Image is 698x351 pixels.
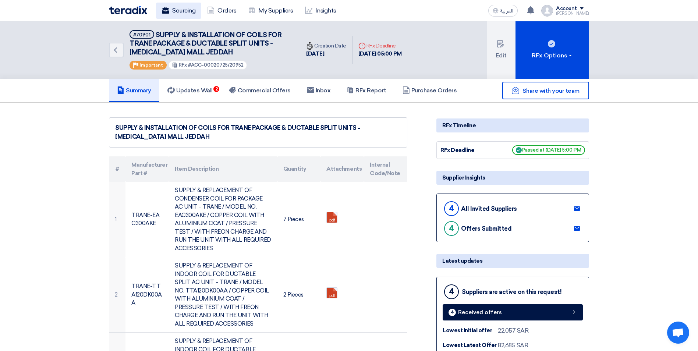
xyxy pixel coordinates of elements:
[339,79,394,102] a: RFx Report
[125,257,169,333] td: TRANE-TTA120DK00AA
[440,146,496,155] div: RFx Deadline
[394,79,465,102] a: Purchase Orders
[444,201,459,216] div: 4
[109,79,159,102] a: Summary
[458,310,502,315] span: Received offers
[167,87,213,94] h5: Updates Wall
[109,182,125,257] td: 1
[277,257,321,333] td: 2 Pieces
[443,326,498,335] div: Lowest Initial offer
[667,322,689,344] a: Open chat
[130,30,291,57] h5: SUPPLY & INSTALLATION OF COILS FOR TRANE PACKAGE & DUCTABLE SPLIT UNITS - YASMIN MALL JEDDAH
[179,62,187,68] span: RFx
[169,156,277,182] th: Item Description
[487,21,515,79] button: Edit
[306,42,346,50] div: Creation Date
[436,171,589,185] div: Supplier Insights
[133,32,150,37] div: #70901
[299,3,342,19] a: Insights
[556,11,589,15] div: [PERSON_NAME]
[169,182,277,257] td: SUPPLY & REPLACEMENT OF CONDENSER COIL FOR PACKAGE AC UNIT - TRANE / MODEL NO. EAC300AKE / COPPER...
[515,21,589,79] button: RFx Options
[443,341,498,350] div: Lowest Latest Offer
[306,50,346,58] div: [DATE]
[115,124,401,141] div: SUPPLY & INSTALLATION OF COILS FOR TRANE PACKAGE & DUCTABLE SPLIT UNITS - [MEDICAL_DATA] MALL JEDDAH
[364,156,407,182] th: Internal Code/Note
[461,205,517,212] div: All Invited Suppliers
[277,156,321,182] th: Quantity
[436,118,589,132] div: RFx Timeline
[488,5,518,17] button: العربية
[541,5,553,17] img: profile_test.png
[462,288,561,295] div: Suppliers are active on this request!
[358,42,402,50] div: RFx Deadline
[498,326,528,335] div: 22,057 SAR
[556,6,577,12] div: Account
[213,86,219,92] span: 2
[498,341,528,350] div: 82,685 SAR
[109,257,125,333] td: 2
[139,63,163,68] span: Important
[347,87,386,94] h5: RFx Report
[242,3,299,19] a: My Suppliers
[156,3,201,19] a: Sourcing
[125,156,169,182] th: Manufacturer Part #
[320,156,364,182] th: Attachments
[512,145,585,155] span: Passed at [DATE] 5:00 PM
[277,182,321,257] td: 7 Pieces
[229,87,291,94] h5: Commercial Offers
[169,257,277,333] td: SUPPLY & REPLACEMENT OF INDOOR COIL FOR DUCTABLE SPLIT AC UNIT - TRANE / MODEL NO. TTA120DK00AA /...
[358,50,402,58] div: [DATE] 05:00 PM
[436,254,589,268] div: Latest updates
[443,304,583,320] a: 4 Received offers
[444,284,459,299] div: 4
[159,79,221,102] a: Updates Wall2
[221,79,299,102] a: Commercial Offers
[130,31,281,56] span: SUPPLY & INSTALLATION OF COILS FOR TRANE PACKAGE & DUCTABLE SPLIT UNITS - [MEDICAL_DATA] MALL JEDDAH
[444,221,459,236] div: 4
[461,225,511,232] div: Offers Submitted
[299,79,339,102] a: Inbox
[125,182,169,257] td: TRANE-EAC300AKE
[532,51,573,60] div: RFx Options
[109,156,125,182] th: #
[188,62,244,68] span: #ACC-00020725/20952
[522,87,580,94] span: Share with your team
[403,87,457,94] h5: Purchase Orders
[327,212,386,256] a: AlYasmin_Mall_Defective_Coils_1755598814706.pdf
[117,87,151,94] h5: Summary
[307,87,331,94] h5: Inbox
[449,309,456,316] div: 4
[109,6,147,14] img: Teradix logo
[201,3,242,19] a: Orders
[500,8,513,14] span: العربية
[327,288,386,332] a: coils_for_Alyasmin_Mall__1753968932809.pdf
